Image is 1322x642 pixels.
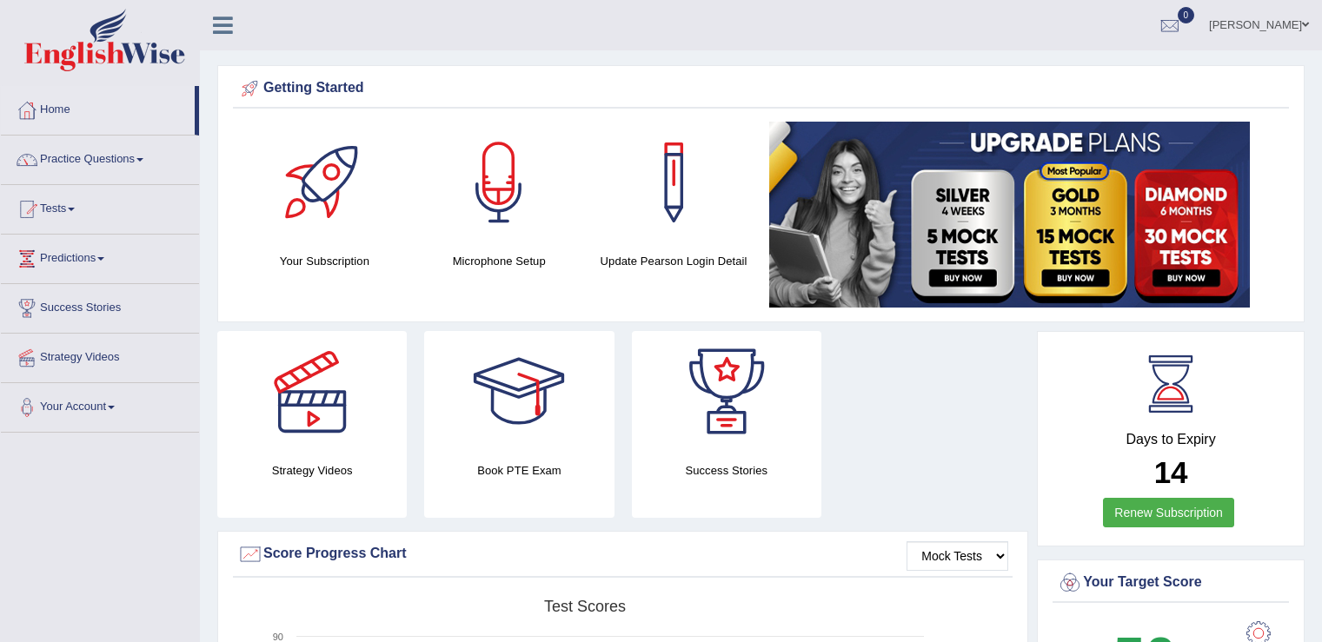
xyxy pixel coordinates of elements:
a: Practice Questions [1,136,199,179]
a: Success Stories [1,284,199,328]
tspan: Test scores [544,598,626,615]
a: Home [1,86,195,129]
h4: Your Subscription [246,252,403,270]
a: Predictions [1,235,199,278]
a: Renew Subscription [1103,498,1234,527]
a: Your Account [1,383,199,427]
span: 0 [1178,7,1195,23]
text: 90 [273,632,283,642]
h4: Strategy Videos [217,461,407,480]
a: Tests [1,185,199,228]
h4: Book PTE Exam [424,461,614,480]
h4: Update Pearson Login Detail [595,252,753,270]
div: Getting Started [237,76,1285,102]
h4: Days to Expiry [1057,432,1285,447]
a: Strategy Videos [1,334,199,377]
b: 14 [1154,455,1188,489]
div: Score Progress Chart [237,541,1008,567]
img: small5.jpg [769,122,1250,308]
div: Your Target Score [1057,570,1285,596]
h4: Microphone Setup [421,252,578,270]
h4: Success Stories [632,461,821,480]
